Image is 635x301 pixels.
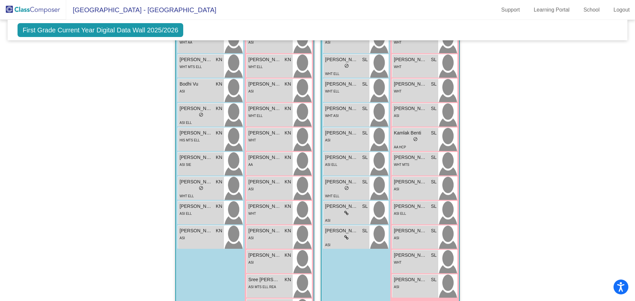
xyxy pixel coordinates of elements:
span: ASI [180,90,185,93]
span: KN [216,154,222,161]
span: WHT ASI [325,114,339,118]
span: ASI [394,236,399,240]
span: SL [431,105,437,112]
span: WHT [394,41,402,44]
span: SL [431,203,437,210]
a: Logout [608,5,635,15]
span: ASI SIE [180,163,191,167]
span: ASI [325,219,330,222]
a: School [578,5,605,15]
span: [PERSON_NAME] [325,56,358,63]
span: [PERSON_NAME] [325,178,358,185]
span: do_not_disturb_alt [344,63,349,68]
span: [PERSON_NAME] [248,81,281,88]
span: do_not_disturb_alt [344,186,349,190]
span: SL [362,154,368,161]
span: AA [248,163,253,167]
span: [PERSON_NAME] [325,130,358,136]
span: WHT [394,65,402,69]
span: [PERSON_NAME] [180,178,213,185]
span: [PERSON_NAME] [180,56,213,63]
span: SL [362,105,368,112]
span: SL [431,227,437,234]
span: [PERSON_NAME] [248,130,281,136]
span: WHT [248,212,256,215]
span: KN [216,178,222,185]
span: [PERSON_NAME] [248,56,281,63]
span: KN [216,227,222,234]
span: [PERSON_NAME] [394,276,427,283]
span: ASI ELL [180,212,192,215]
span: WHT [248,138,256,142]
span: SL [431,130,437,136]
span: WHT ELL [180,194,194,198]
span: SL [431,154,437,161]
span: KN [216,203,222,210]
span: [PERSON_NAME] [325,154,358,161]
span: ASI MTS ELL REA [248,285,276,289]
span: KN [216,56,222,63]
span: [PERSON_NAME] [394,227,427,234]
span: KN [285,154,291,161]
span: SL [431,276,437,283]
span: SL [431,178,437,185]
span: SL [362,178,368,185]
span: [PERSON_NAME] [248,178,281,185]
span: KN [285,203,291,210]
span: WHT ELL [325,72,339,76]
span: SL [362,130,368,136]
span: SL [431,252,437,259]
span: ASI [248,261,254,264]
span: SL [362,203,368,210]
span: HIS MTS ELL [180,138,200,142]
span: ASI ELL [325,163,337,167]
span: [PERSON_NAME] Allu [394,178,427,185]
span: [PERSON_NAME] [248,252,281,259]
span: ASI ELL [394,212,406,215]
span: KN [216,81,222,88]
span: [PERSON_NAME] [248,203,281,210]
span: ASI [180,236,185,240]
span: [PERSON_NAME] [325,227,358,234]
span: KN [216,130,222,136]
span: [PERSON_NAME] [394,81,427,88]
span: SL [431,56,437,63]
span: [PERSON_NAME] [394,252,427,259]
span: WHT [394,261,402,264]
span: do_not_disturb_alt [413,137,418,141]
span: WHT ELL [325,194,339,198]
span: KN [216,105,222,112]
span: [PERSON_NAME] [394,105,427,112]
span: SL [362,227,368,234]
span: [PERSON_NAME] [325,81,358,88]
span: KN [285,56,291,63]
span: KN [285,252,291,259]
span: First Grade Current Year Digital Data Wall 2025/2026 [18,23,183,37]
span: [PERSON_NAME] [248,105,281,112]
span: [PERSON_NAME] [180,105,213,112]
span: ASI [325,243,330,247]
span: ASI [394,187,399,191]
span: [GEOGRAPHIC_DATA] - [GEOGRAPHIC_DATA] [66,5,216,15]
span: KN [285,105,291,112]
span: do_not_disturb_alt [199,186,203,190]
span: WHT AA [180,41,192,44]
span: [PERSON_NAME] [180,227,213,234]
a: Support [496,5,525,15]
span: ASI [394,114,399,118]
span: SL [362,56,368,63]
span: KN [285,130,291,136]
span: SL [362,81,368,88]
span: WHT [394,90,402,93]
span: [PERSON_NAME] [PERSON_NAME] [394,203,427,210]
span: KN [285,178,291,185]
span: WHT ELL [248,114,263,118]
span: [PERSON_NAME] [394,154,427,161]
span: [PERSON_NAME] [325,105,358,112]
span: [PERSON_NAME] [180,154,213,161]
span: [PERSON_NAME] [248,154,281,161]
span: [PERSON_NAME] [180,203,213,210]
span: AA HCP [394,145,406,149]
span: WHT ELL [325,90,339,93]
span: WHT MTS ELL [180,65,202,69]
